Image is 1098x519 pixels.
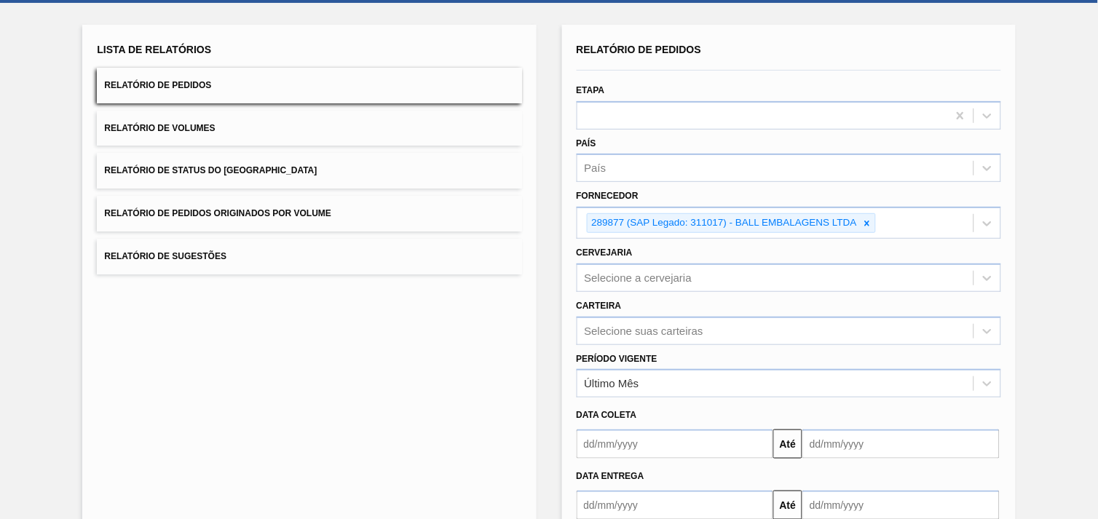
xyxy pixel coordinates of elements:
[577,429,774,459] input: dd/mm/yyyy
[577,247,633,258] label: Cervejaria
[97,239,521,274] button: Relatório de Sugestões
[97,111,521,146] button: Relatório de Volumes
[773,429,802,459] button: Até
[577,354,657,364] label: Período Vigente
[577,471,644,481] span: Data entrega
[577,44,702,55] span: Relatório de Pedidos
[585,162,607,175] div: País
[585,272,692,284] div: Selecione a cervejaria
[97,44,211,55] span: Lista de Relatórios
[104,251,226,261] span: Relatório de Sugestões
[577,191,639,201] label: Fornecedor
[97,196,521,231] button: Relatório de Pedidos Originados por Volume
[577,410,637,420] span: Data coleta
[97,153,521,189] button: Relatório de Status do [GEOGRAPHIC_DATA]
[577,301,622,311] label: Carteira
[104,165,317,175] span: Relatório de Status do [GEOGRAPHIC_DATA]
[585,378,639,390] div: Último Mês
[585,325,703,337] div: Selecione suas carteiras
[97,68,521,103] button: Relatório de Pedidos
[104,208,331,218] span: Relatório de Pedidos Originados por Volume
[802,429,1000,459] input: dd/mm/yyyy
[577,85,605,95] label: Etapa
[577,138,596,148] label: País
[588,214,859,232] div: 289877 (SAP Legado: 311017) - BALL EMBALAGENS LTDA
[104,123,215,133] span: Relatório de Volumes
[104,80,211,90] span: Relatório de Pedidos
